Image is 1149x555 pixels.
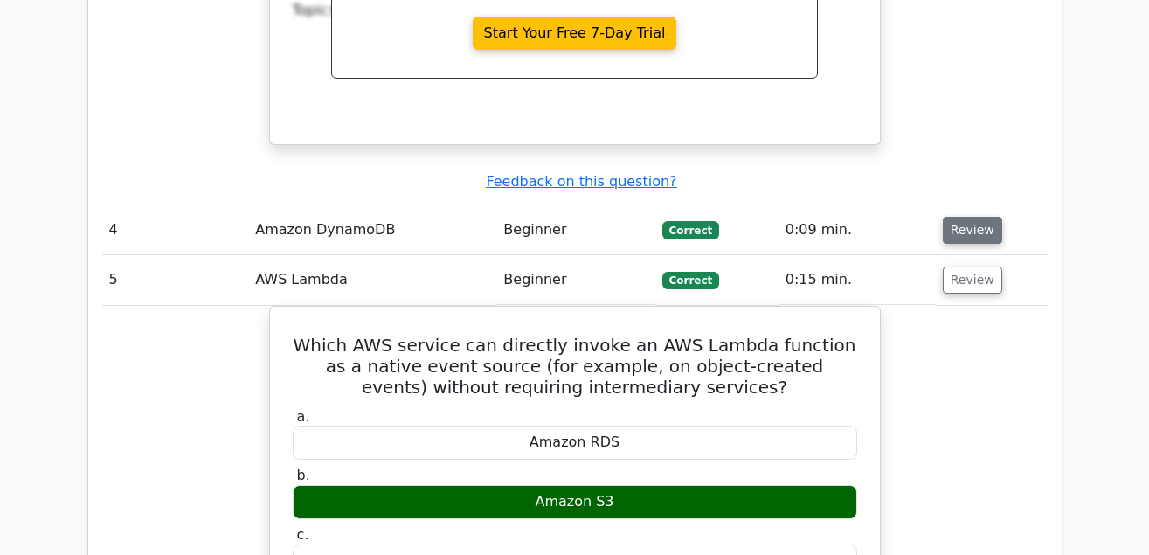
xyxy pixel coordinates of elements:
[943,267,1002,294] button: Review
[662,221,719,239] span: Correct
[473,17,677,50] a: Start Your Free 7-Day Trial
[779,205,936,255] td: 0:09 min.
[779,255,936,305] td: 0:15 min.
[297,408,310,425] span: a.
[496,255,654,305] td: Beginner
[293,2,857,20] div: Topic:
[248,255,496,305] td: AWS Lambda
[102,255,249,305] td: 5
[102,205,249,255] td: 4
[248,205,496,255] td: Amazon DynamoDB
[293,426,857,460] div: Amazon RDS
[293,485,857,519] div: Amazon S3
[297,467,310,483] span: b.
[486,173,676,190] a: Feedback on this question?
[943,217,1002,244] button: Review
[297,526,309,543] span: c.
[291,335,859,398] h5: Which AWS service can directly invoke an AWS Lambda function as a native event source (for exampl...
[496,205,654,255] td: Beginner
[662,272,719,289] span: Correct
